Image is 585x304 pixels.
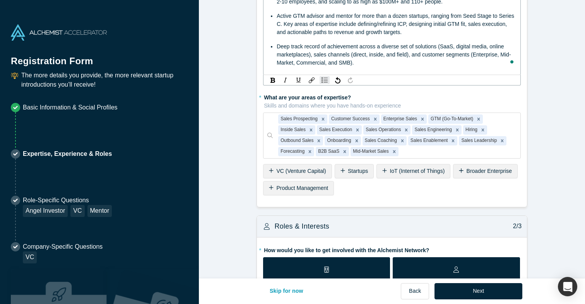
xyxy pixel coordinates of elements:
div: Broader Enterprise [453,164,518,178]
div: Enterprise Sales [381,114,418,124]
img: Alchemist Accelerator Logo [11,24,107,41]
p: Angel Investor [414,277,499,286]
div: Remove Sales Leadership [498,136,506,145]
div: Sales Operations [363,125,402,135]
button: Next [434,283,522,299]
div: Angel Investor [23,205,68,217]
div: rdw-link-control [305,76,318,84]
div: Remove Customer Success [371,114,380,124]
div: Onboarding [325,136,352,145]
span: VC (Venture Capital) [276,168,326,174]
div: rdw-list-control [318,76,331,84]
div: Remove GTM (Go-To-Market) [474,114,483,124]
label: What are your areas of expertise? [263,91,521,110]
p: Skills and domains where you have hands-on experience [264,102,521,110]
h1: Registration Form [11,46,188,68]
span: Deep track record of achievement across a diverse set of solutions (SaaS, digital media, online m... [277,43,511,66]
div: Remove Hiring [479,125,487,135]
div: Hiring [463,125,479,135]
div: VC [23,251,37,263]
div: Italic [281,76,291,84]
span: IoT (Internet of Things) [390,168,445,174]
div: Remove Onboarding [352,136,361,145]
div: rdw-toolbar [263,75,521,85]
div: Remove Forecasting [306,147,314,156]
div: Remove B2B SaaS [340,147,349,156]
div: Mid-Market Sales [351,147,390,156]
p: 2/3 [509,222,522,231]
div: Sales Enablement [408,136,449,145]
p: Company-Specific Questions [23,242,103,251]
p: The more details you provide, the more relevant startup introductions you’ll receive! [21,71,188,89]
span: Broader Enterprise [467,168,512,174]
div: IoT (Internet of Things) [376,164,450,178]
div: Remove Sales Operations [402,125,411,135]
label: How would you like to get involved with the Alchemist Network? [263,244,521,254]
div: Remove Sales Coaching [398,136,407,145]
div: Remove Sales Engineering [453,125,462,135]
div: Sales Prospecting [278,114,319,124]
div: Remove Sales Execution [353,125,362,135]
div: Remove Enterprise Sales [418,114,427,124]
div: Sales Execution [317,125,353,135]
div: VC (Venture Capital) [263,164,332,178]
div: Remove Sales Enablement [449,136,457,145]
div: GTM (Go-To-Market) [428,114,474,124]
div: Mentor [87,205,112,217]
button: Back [401,283,429,299]
div: Unordered [320,76,330,84]
div: Sales Coaching [363,136,398,145]
div: rdw-inline-control [266,76,305,84]
span: Active GTM advisor and mentor for more than a dozen startups, ranging from Seed Stage to Series C... [277,13,516,35]
p: Basic Information & Social Profiles [23,103,118,112]
button: Skip for now [262,283,311,299]
span: Startups [348,168,368,174]
span: Product Management [276,185,328,191]
div: Sales Engineering [412,125,453,135]
div: rdw-history-control [331,76,357,84]
div: Bold [268,76,277,84]
div: Customer Success [329,114,371,124]
h3: Roles & Interests [274,221,329,232]
div: Underline [294,76,304,84]
div: Remove Inside Sales [307,125,315,135]
div: Undo [333,76,342,84]
div: Redo [346,76,355,84]
div: Forecasting [278,147,306,156]
div: Outbound Sales [278,136,315,145]
p: Role-Specific Questions [23,196,112,205]
div: Inside Sales [278,125,307,135]
div: Link [307,76,316,84]
div: Remove Mid-Market Sales [390,147,399,156]
div: Sales Leadership [459,136,498,145]
div: B2B SaaS [316,147,340,156]
div: Remove Sales Prospecting [319,114,327,124]
div: Remove Outbound Sales [315,136,323,145]
p: VC [288,277,365,286]
div: Product Management [263,181,334,195]
div: VC [70,205,84,217]
div: Startups [335,164,374,178]
p: Expertise, Experience & Roles [23,149,112,159]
